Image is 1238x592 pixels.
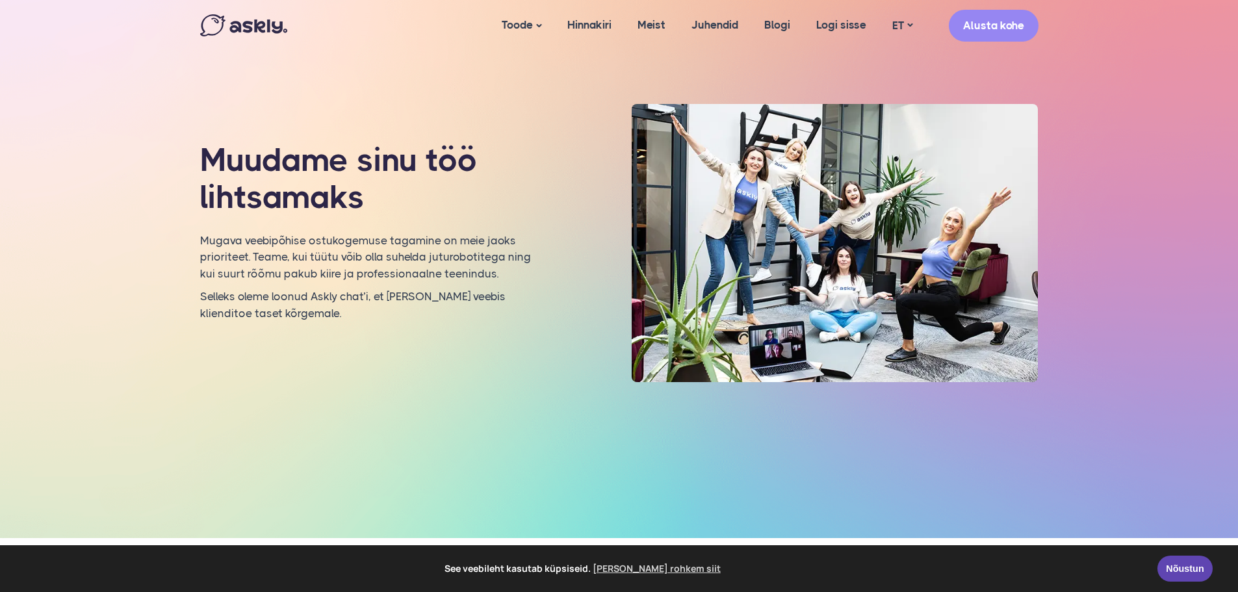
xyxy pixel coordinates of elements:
a: learn more about cookies [591,559,723,578]
p: Selleks oleme loonud Askly chat’i, et [PERSON_NAME] veebis klienditoe taset kõrgemale. [200,289,534,322]
h1: Muudame sinu töö lihtsamaks [200,142,534,216]
span: See veebileht kasutab küpsiseid. [19,559,1148,578]
a: ET [879,16,925,35]
a: Alusta kohe [949,10,1038,42]
a: Nõustun [1157,556,1213,582]
img: Askly [200,14,287,36]
p: Mugava veebipõhise ostukogemuse tagamine on meie jaoks prioriteet. Teame, kui tüütu võib olla suh... [200,233,534,283]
